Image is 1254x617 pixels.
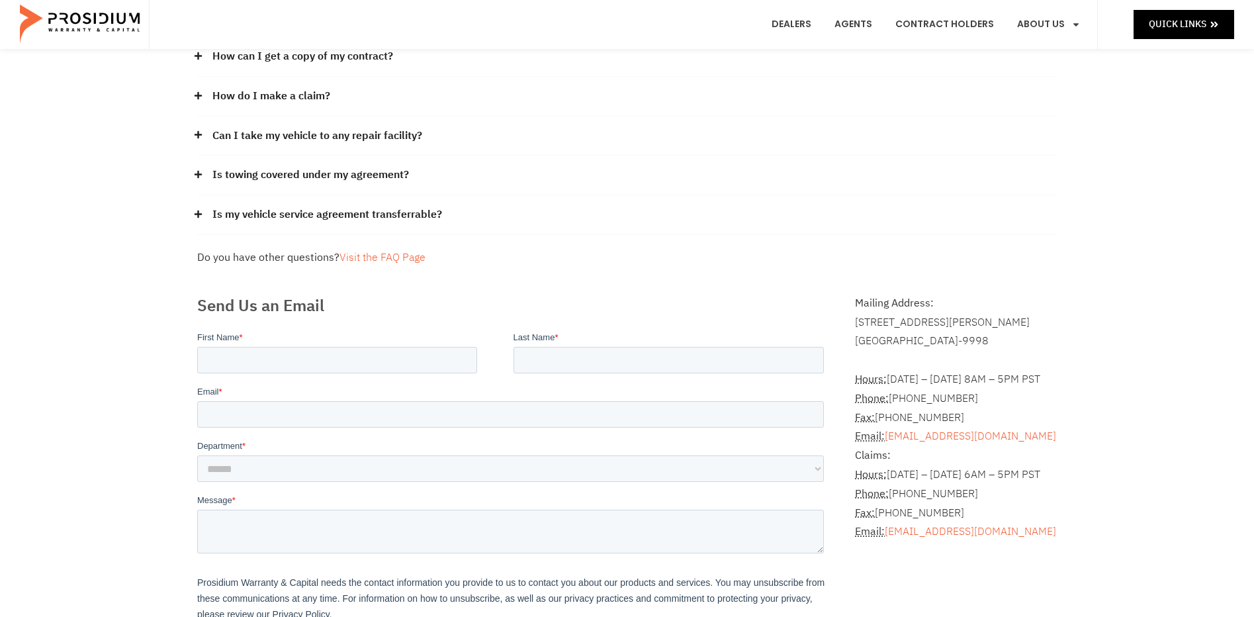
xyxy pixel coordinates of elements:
[197,294,829,318] h2: Send Us an Email
[1134,10,1234,38] a: Quick Links
[855,410,875,426] abbr: Fax
[212,87,330,106] a: How do I make a claim?
[1149,16,1206,32] span: Quick Links
[855,467,887,483] strong: Hours:
[197,77,1057,117] div: How do I make a claim?
[855,486,889,502] strong: Phone:
[855,332,1057,351] div: [GEOGRAPHIC_DATA]-9998
[855,428,885,444] strong: Email:
[197,117,1057,156] div: Can I take my vehicle to any repair facility?
[885,524,1056,540] a: [EMAIL_ADDRESS][DOMAIN_NAME]
[197,156,1057,195] div: Is towing covered under my agreement?
[855,410,875,426] strong: Fax:
[855,391,889,406] abbr: Phone Number
[855,467,887,483] abbr: Hours
[197,248,1057,267] div: Do you have other questions?
[885,428,1056,444] a: [EMAIL_ADDRESS][DOMAIN_NAME]
[855,371,887,387] strong: Hours:
[197,37,1057,77] div: How can I get a copy of my contract?
[197,195,1057,235] div: Is my vehicle service agreement transferrable?
[212,166,409,185] a: Is towing covered under my agreement?
[855,524,885,540] abbr: Email Address
[855,295,934,311] b: Mailing Address:
[212,126,422,146] a: Can I take my vehicle to any repair facility?
[855,371,887,387] abbr: Hours
[212,47,393,66] a: How can I get a copy of my contract?
[855,351,1057,542] address: [DATE] – [DATE] 8AM – 5PM PST [PHONE_NUMBER] [PHONE_NUMBER]
[855,486,889,502] abbr: Phone Number
[855,524,885,540] strong: Email:
[339,250,425,265] a: Visit the FAQ Page
[212,205,442,224] a: Is my vehicle service agreement transferrable?
[855,446,1057,542] p: [DATE] – [DATE] 6AM – 5PM PST [PHONE_NUMBER] [PHONE_NUMBER]
[855,313,1057,332] div: [STREET_ADDRESS][PERSON_NAME]
[855,505,875,521] strong: Fax:
[855,505,875,521] abbr: Fax
[855,391,889,406] strong: Phone:
[855,448,891,463] b: Claims:
[855,428,885,444] abbr: Email Address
